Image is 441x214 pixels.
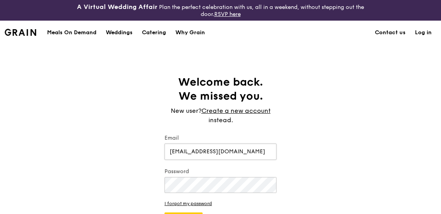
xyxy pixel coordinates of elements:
[164,134,276,142] label: Email
[214,11,241,18] a: RSVP here
[47,21,96,44] div: Meals On Demand
[137,21,171,44] a: Catering
[5,29,36,36] img: Grain
[164,168,276,175] label: Password
[164,75,276,103] h1: Welcome back. We missed you.
[101,21,137,44] a: Weddings
[370,21,410,44] a: Contact us
[77,3,157,11] h3: A Virtual Wedding Affair
[201,106,271,116] a: Create a new account
[73,3,367,18] div: Plan the perfect celebration with us, all in a weekend, without stepping out the door.
[175,21,205,44] div: Why Grain
[164,201,276,206] a: I forgot my password
[171,107,201,114] span: New user?
[208,116,233,124] span: instead.
[106,21,133,44] div: Weddings
[5,20,36,44] a: GrainGrain
[410,21,436,44] a: Log in
[142,21,166,44] div: Catering
[171,21,210,44] a: Why Grain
